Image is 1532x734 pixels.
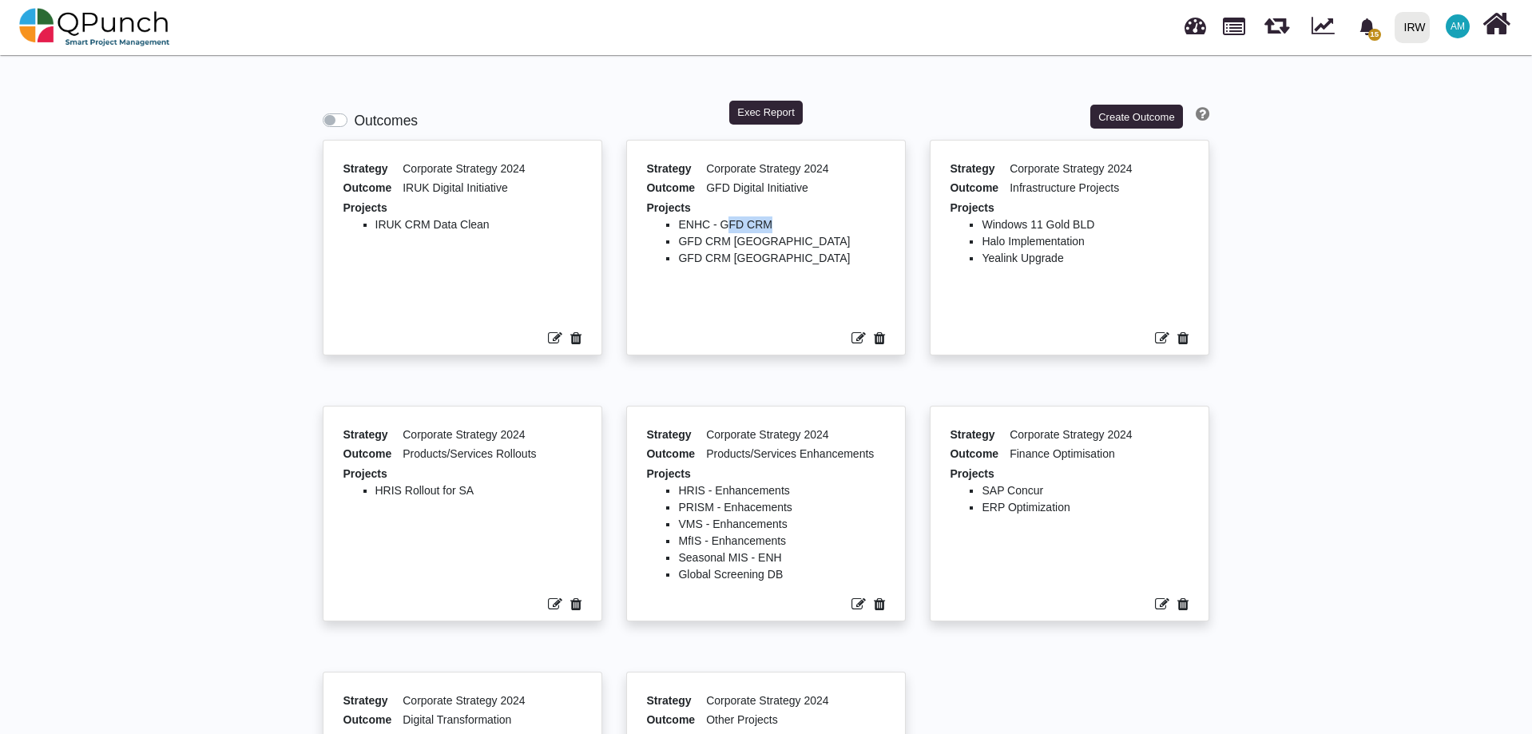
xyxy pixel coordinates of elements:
span: Outcome [343,446,403,462]
svg: bell fill [1359,18,1375,35]
div: Other Projects [706,712,885,732]
div: Corporate Strategy 2024 [403,427,581,446]
div: GFD Digital Initiative [706,180,885,200]
span: Strategy [343,692,403,709]
li: SAP Concur [982,482,1189,499]
img: qpunch-sp.fa6292f.png [19,3,170,51]
div: Dynamic Report [1304,1,1349,54]
li: HRIS Rollout for SA [375,482,582,499]
span: Outcome [950,446,1010,462]
li: VMS - Enhancements [678,516,885,533]
li: Halo Implementation [982,233,1189,250]
li: Global Screening DB [678,566,885,583]
div: Notification [1353,12,1381,41]
li: ERP Optimization [982,499,1189,516]
span: Strategy [950,161,1010,177]
span: Asad Malik [1446,14,1470,38]
div: Corporate Strategy 2024 [706,161,885,181]
span: Outcome [646,446,706,462]
div: Corporate Strategy 2024 [403,692,581,712]
span: Projects [343,201,387,214]
div: Finance Optimisation [1010,446,1189,466]
span: Dashboard [1185,10,1206,34]
span: Projects [950,467,994,480]
label: Outcomes [354,110,418,131]
button: Create Outcome [1090,105,1183,129]
div: Products/Services Enhancements [706,446,885,466]
span: Projects [950,201,994,214]
span: Outcome [646,712,706,728]
div: Infrastructure Projects [1010,180,1189,200]
div: Corporate Strategy 2024 [403,161,581,181]
div: IRUK Digital Initiative [403,180,581,200]
span: Outcome [343,180,403,196]
li: Windows 11 Gold BLD [982,216,1189,233]
li: MfIS - Enhancements [678,533,885,550]
span: Projects [343,467,387,480]
div: Corporate Strategy 2024 [706,692,885,712]
li: GFD CRM [GEOGRAPHIC_DATA] [678,233,885,250]
span: 15 [1368,29,1381,41]
div: Corporate Strategy 2024 [706,427,885,446]
span: Projects [646,201,690,214]
li: IRUK CRM Data Clean [375,216,582,233]
a: bell fill15 [1349,1,1388,51]
div: IRW [1404,14,1426,42]
span: Strategy [646,427,706,443]
li: Yealink Upgrade [982,250,1189,267]
span: Outcome [343,712,403,728]
a: AM [1436,1,1479,52]
div: Products/Services Rollouts [403,446,581,466]
span: Strategy [343,161,403,177]
a: IRW [1387,1,1436,54]
li: Seasonal MIS - ENH [678,550,885,566]
div: Corporate Strategy 2024 [1010,427,1189,446]
span: Strategy [950,427,1010,443]
span: AM [1451,22,1465,31]
span: Outcome [950,180,1010,196]
div: Corporate Strategy 2024 [1010,161,1189,181]
span: Strategy [646,692,706,709]
button: Exec Report [729,101,804,125]
span: Projects [646,467,690,480]
li: GFD CRM [GEOGRAPHIC_DATA] [678,250,885,267]
li: PRISM - Enhacements [678,499,885,516]
span: Strategy [646,161,706,177]
i: Home [1482,9,1510,39]
li: HRIS - Enhancements [678,482,885,499]
span: Outcome [646,180,706,196]
li: ENHC - GFD CRM [678,216,885,233]
a: Help [1190,109,1209,122]
span: Strategy [343,427,403,443]
span: Releases [1264,8,1289,34]
span: Projects [1223,10,1245,35]
div: Digital Transformation [403,712,581,732]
